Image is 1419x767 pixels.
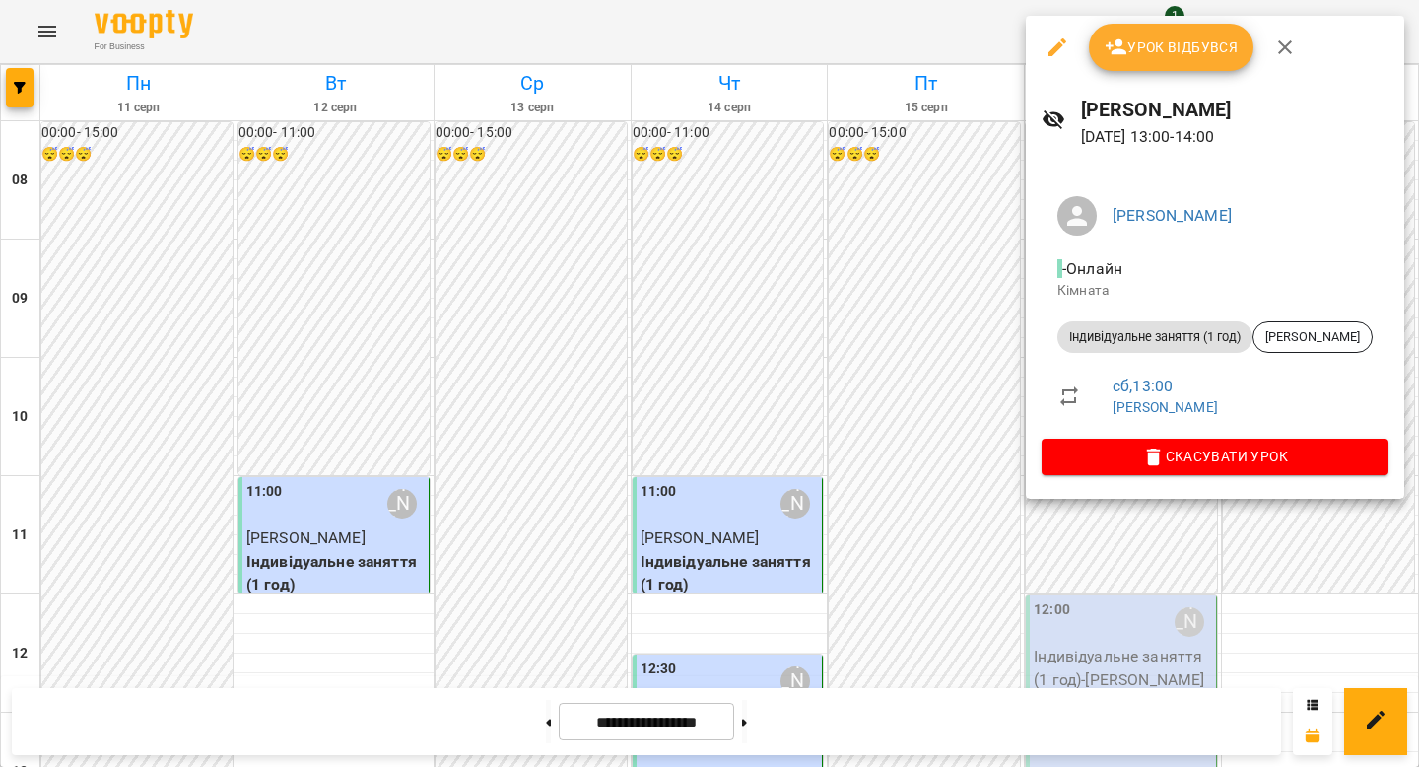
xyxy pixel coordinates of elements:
p: Кімната [1057,281,1373,301]
span: Скасувати Урок [1057,445,1373,468]
a: сб , 13:00 [1113,377,1173,395]
span: Урок відбувся [1105,35,1239,59]
p: [DATE] 13:00 - 14:00 [1081,125,1388,149]
a: [PERSON_NAME] [1113,206,1232,225]
span: Індивідуальне заняття (1 год) [1057,328,1252,346]
span: [PERSON_NAME] [1253,328,1372,346]
span: - Онлайн [1057,259,1126,278]
div: [PERSON_NAME] [1252,321,1373,353]
a: [PERSON_NAME] [1113,399,1218,415]
button: Скасувати Урок [1042,439,1388,474]
button: Урок відбувся [1089,24,1254,71]
h6: [PERSON_NAME] [1081,95,1388,125]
